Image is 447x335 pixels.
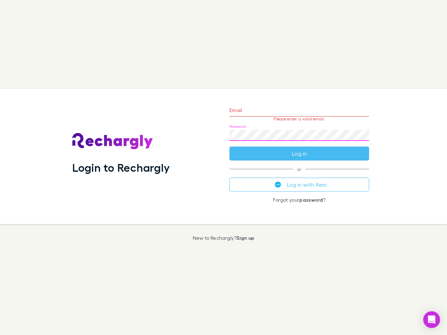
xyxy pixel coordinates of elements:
[236,235,254,241] a: Sign up
[229,197,369,203] p: Forgot your ?
[229,147,369,161] button: Log in
[229,178,369,192] button: Log in with Xero
[229,124,246,129] label: Password
[299,197,323,203] a: password
[193,235,255,241] p: New to Rechargly?
[423,311,440,328] div: Open Intercom Messenger
[275,181,281,188] img: Xero's logo
[229,117,369,121] p: Please enter a valid email.
[72,133,153,150] img: Rechargly's Logo
[72,161,170,174] h1: Login to Rechargly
